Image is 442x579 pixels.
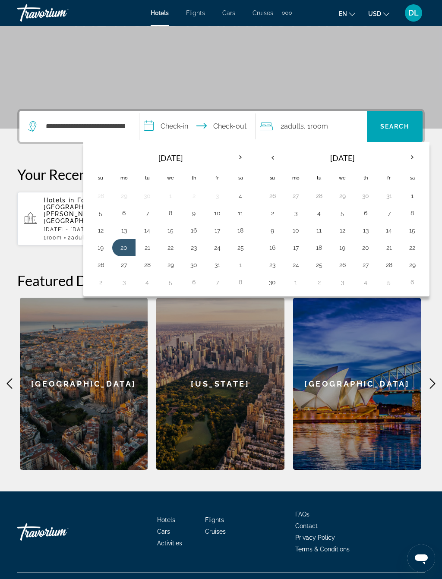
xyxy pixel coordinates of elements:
[312,207,326,219] button: Day 4
[117,224,131,236] button: Day 13
[156,298,284,470] a: New York[US_STATE]
[117,190,131,202] button: Day 29
[312,242,326,254] button: Day 18
[405,207,419,219] button: Day 8
[164,190,177,202] button: Day 1
[405,242,419,254] button: Day 22
[17,166,425,183] p: Your Recent Searches
[234,190,247,202] button: Day 4
[164,207,177,219] button: Day 8
[71,235,90,241] span: Adults
[310,122,328,130] span: Room
[151,9,169,16] a: Hotels
[293,298,421,470] div: [GEOGRAPHIC_DATA]
[295,546,350,553] span: Terms & Conditions
[112,148,229,168] th: [DATE]
[405,224,419,236] button: Day 15
[405,259,419,271] button: Day 29
[382,190,396,202] button: Day 31
[367,111,423,142] button: Search
[339,10,347,17] span: en
[335,276,349,288] button: Day 3
[281,120,304,132] span: 2
[295,534,335,541] span: Privacy Policy
[234,224,247,236] button: Day 18
[187,224,201,236] button: Day 16
[164,259,177,271] button: Day 29
[234,242,247,254] button: Day 25
[156,298,284,470] div: [US_STATE]
[222,9,235,16] span: Cars
[94,224,107,236] button: Day 12
[405,276,419,288] button: Day 6
[210,276,224,288] button: Day 7
[205,528,226,535] a: Cruises
[139,111,255,142] button: Select check in and out date
[234,259,247,271] button: Day 1
[117,276,131,288] button: Day 3
[140,242,154,254] button: Day 21
[17,2,104,24] a: Travorium
[210,242,224,254] button: Day 24
[94,190,107,202] button: Day 28
[405,190,419,202] button: Day 1
[335,259,349,271] button: Day 26
[210,207,224,219] button: Day 10
[44,197,116,224] span: Fortuna, [GEOGRAPHIC_DATA][PERSON_NAME], [GEOGRAPHIC_DATA]
[295,522,318,529] a: Contact
[157,516,175,523] a: Hotels
[359,224,373,236] button: Day 13
[265,276,279,288] button: Day 30
[44,235,62,241] span: 1
[210,259,224,271] button: Day 31
[284,122,304,130] span: Adults
[359,190,373,202] button: Day 30
[210,190,224,202] button: Day 3
[187,276,201,288] button: Day 6
[261,148,424,291] table: Right calendar grid
[164,224,177,236] button: Day 15
[401,148,424,167] button: Next month
[44,227,140,233] p: [DATE] - [DATE]
[17,192,147,246] button: Hotels in Fortuna, [GEOGRAPHIC_DATA][PERSON_NAME], [GEOGRAPHIC_DATA][DATE] - [DATE]1Room2Adults
[265,242,279,254] button: Day 16
[359,259,373,271] button: Day 27
[210,224,224,236] button: Day 17
[265,259,279,271] button: Day 23
[157,540,182,547] a: Activities
[140,276,154,288] button: Day 4
[295,511,309,518] a: FAQs
[265,190,279,202] button: Day 26
[408,9,419,17] span: DL
[117,259,131,271] button: Day 27
[229,148,252,167] button: Next month
[359,276,373,288] button: Day 4
[186,9,205,16] a: Flights
[368,10,381,17] span: USD
[45,120,126,133] input: Search hotel destination
[359,242,373,254] button: Day 20
[187,242,201,254] button: Day 23
[382,224,396,236] button: Day 14
[94,242,107,254] button: Day 19
[89,148,252,291] table: Left calendar grid
[289,190,303,202] button: Day 27
[94,207,107,219] button: Day 5
[265,224,279,236] button: Day 9
[205,516,224,523] span: Flights
[289,242,303,254] button: Day 17
[304,120,328,132] span: , 1
[140,259,154,271] button: Day 28
[261,148,284,167] button: Previous month
[368,7,389,20] button: Change currency
[253,9,273,16] a: Cruises
[289,259,303,271] button: Day 24
[140,207,154,219] button: Day 7
[187,190,201,202] button: Day 2
[20,298,148,470] div: [GEOGRAPHIC_DATA]
[68,235,90,241] span: 2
